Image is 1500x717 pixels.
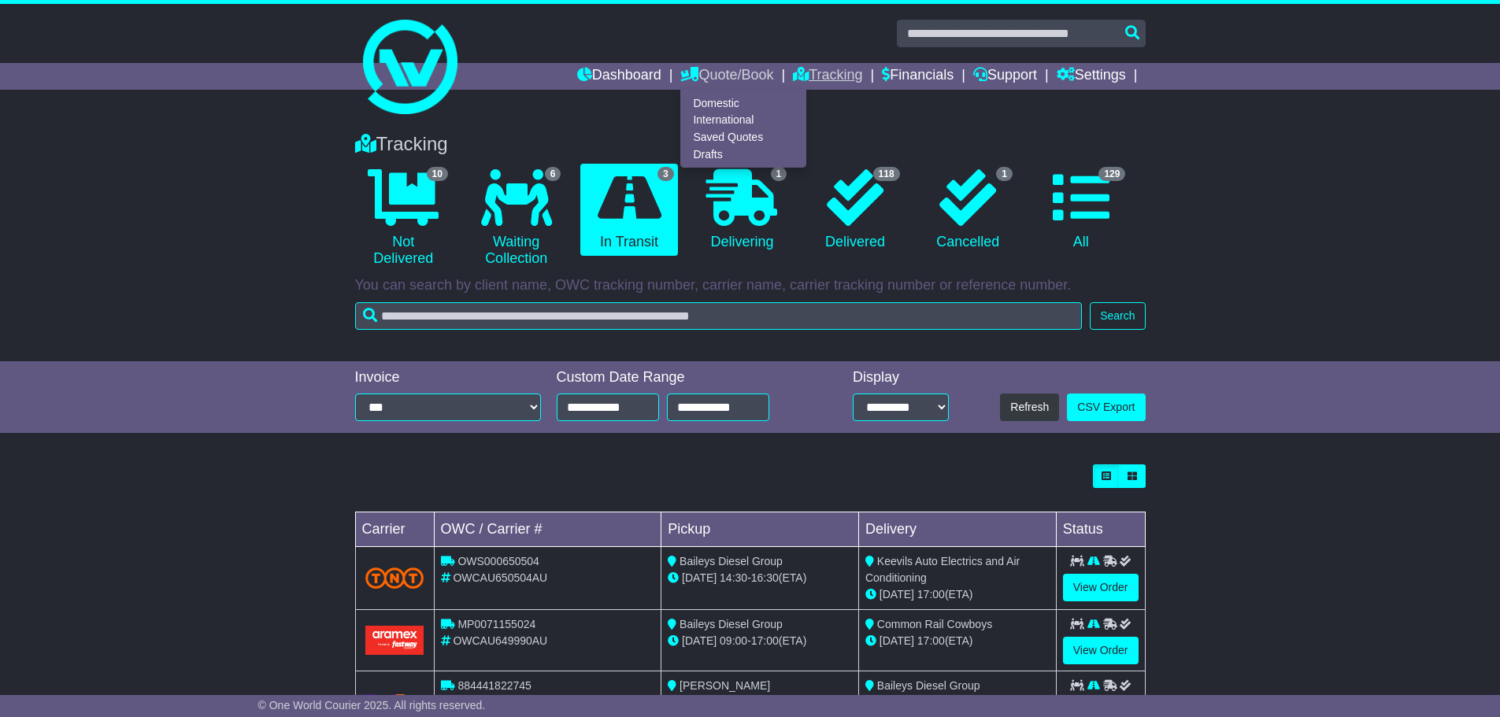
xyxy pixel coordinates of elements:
[720,634,747,647] span: 09:00
[858,512,1056,547] td: Delivery
[355,512,434,547] td: Carrier
[806,164,903,257] a: 118 Delivered
[365,626,424,655] img: Aramex.png
[681,129,806,146] a: Saved Quotes
[853,369,949,386] div: Display
[577,63,661,90] a: Dashboard
[694,164,791,257] a: 1 Delivering
[457,555,539,567] span: OWS000650504
[355,277,1146,294] p: You can search by client name, OWC tracking number, carrier name, carrier tracking number or refe...
[771,167,787,181] span: 1
[668,633,852,649] div: - (ETA)
[882,63,954,90] a: Financials
[877,679,980,692] span: Baileys Diesel Group
[661,512,859,547] td: Pickup
[365,567,424,589] img: TNT_Domestic.png
[668,570,852,586] div: - (ETA)
[681,94,806,112] a: Domestic
[457,618,535,630] span: MP0071155024
[680,63,773,90] a: Quote/Book
[681,146,806,163] a: Drafts
[917,634,945,647] span: 17:00
[865,555,1020,584] span: Keevils Auto Electrics and Air Conditioning
[1090,302,1145,330] button: Search
[865,633,1050,649] div: (ETA)
[682,571,717,584] span: [DATE]
[365,694,424,711] img: GetCarrierServiceLogo
[657,167,674,181] span: 3
[1032,164,1129,257] a: 129 All
[580,164,677,257] a: 3 In Transit
[865,586,1050,603] div: (ETA)
[877,618,992,630] span: Common Rail Cowboys
[680,90,806,168] div: Quote/Book
[1056,512,1145,547] td: Status
[680,679,770,692] span: [PERSON_NAME]
[453,634,547,647] span: OWCAU649990AU
[453,571,547,584] span: OWCAU650504AU
[427,167,448,181] span: 10
[680,618,783,630] span: Baileys Diesel Group
[1057,63,1126,90] a: Settings
[682,634,717,647] span: [DATE]
[1098,167,1125,181] span: 129
[681,112,806,129] a: International
[1063,637,1139,664] a: View Order
[793,63,862,90] a: Tracking
[1063,574,1139,601] a: View Order
[1067,394,1145,421] a: CSV Export
[347,133,1154,156] div: Tracking
[996,167,1013,181] span: 1
[545,167,561,181] span: 6
[434,512,661,547] td: OWC / Carrier #
[557,369,809,386] div: Custom Date Range
[457,679,531,692] span: 884441822745
[880,634,914,647] span: [DATE]
[917,588,945,601] span: 17:00
[468,164,565,273] a: 6 Waiting Collection
[1000,394,1059,421] button: Refresh
[873,167,900,181] span: 118
[258,699,486,711] span: © One World Courier 2025. All rights reserved.
[751,634,779,647] span: 17:00
[680,555,783,567] span: Baileys Diesel Group
[720,571,747,584] span: 14:30
[880,588,914,601] span: [DATE]
[920,164,1017,257] a: 1 Cancelled
[355,369,541,386] div: Invoice
[973,63,1037,90] a: Support
[355,164,452,273] a: 10 Not Delivered
[751,571,779,584] span: 16:30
